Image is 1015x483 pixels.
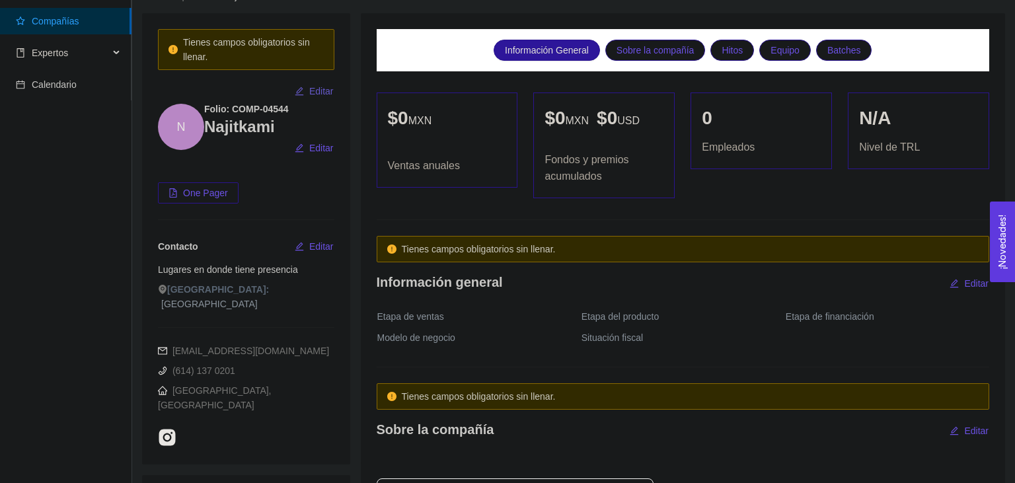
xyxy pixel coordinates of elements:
span: Contacto [158,241,198,252]
span: Ventas anuales [388,157,460,174]
span: book [16,48,25,57]
div: N/A [859,104,978,133]
span: Empleados [702,139,755,155]
div: 0 [702,104,821,133]
strong: Folio: COMP-04544 [204,104,289,114]
span: Calendario [32,79,77,90]
span: Sobre la compañía [617,40,695,60]
span: Nivel de TRL [859,139,920,155]
span: Batches [827,40,861,60]
h4: Información general [377,273,503,291]
span: edit [295,143,304,154]
span: (614) 137 0201 [158,365,235,376]
span: Equipo [771,40,800,60]
button: Open Feedback Widget [990,202,1015,282]
span: [GEOGRAPHIC_DATA], [GEOGRAPHIC_DATA] [158,385,272,410]
span: [GEOGRAPHIC_DATA]: [158,282,269,297]
span: exclamation-circle [169,45,178,54]
span: Información General [505,40,589,60]
a: Hitos [710,40,754,61]
span: star [16,17,25,26]
h3: Najitkami [204,116,334,137]
span: Expertos [32,48,68,58]
span: Editar [309,239,334,254]
span: Fondos y premios acumulados [545,151,663,184]
span: edit [950,279,959,289]
button: editEditar [294,137,334,159]
span: Lugares en donde tiene presencia [158,264,298,275]
div: Tienes campos obligatorios sin llenar. [402,389,979,404]
button: editEditar [949,420,989,441]
span: [GEOGRAPHIC_DATA] [161,297,258,311]
a: Equipo [759,40,811,61]
span: environment [158,285,167,294]
p: $ 0 $ 0 [545,104,663,133]
button: editEditar [294,236,334,257]
span: Etapa de ventas [377,309,451,324]
span: Etapa del producto [582,309,666,324]
span: MXN [408,115,432,126]
a: instagram [158,436,179,447]
span: file-pdf [169,188,178,199]
span: Editar [964,424,989,438]
span: MXN [566,115,589,126]
span: edit [295,87,304,97]
span: instagram [158,428,176,447]
span: USD [617,115,640,126]
span: edit [295,242,304,252]
span: mail [158,346,167,355]
button: editEditar [949,273,989,294]
span: Editar [964,276,989,291]
div: Tienes campos obligatorios sin llenar. [402,242,979,256]
span: Compañías [32,16,79,26]
span: [EMAIL_ADDRESS][DOMAIN_NAME] [158,346,329,356]
span: Situación fiscal [582,330,650,345]
span: edit [950,426,959,437]
span: exclamation-circle [387,392,396,401]
a: Información General [494,40,600,61]
span: N [177,104,186,150]
a: Batches [816,40,872,61]
span: Modelo de negocio [377,330,462,345]
h4: Sobre la compañía [377,420,494,439]
button: editEditar [294,81,334,102]
span: phone [158,366,167,375]
span: Etapa de financiación [786,309,881,324]
span: Editar [309,141,334,155]
a: Sobre la compañía [605,40,706,61]
div: Tienes campos obligatorios sin llenar. [183,35,324,64]
span: calendar [16,80,25,89]
span: home [158,386,167,395]
span: Hitos [722,40,743,60]
span: Editar [309,84,334,98]
span: exclamation-circle [387,244,396,254]
span: One Pager [183,186,228,200]
p: $ 0 [388,104,507,133]
button: file-pdfOne Pager [158,182,239,204]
